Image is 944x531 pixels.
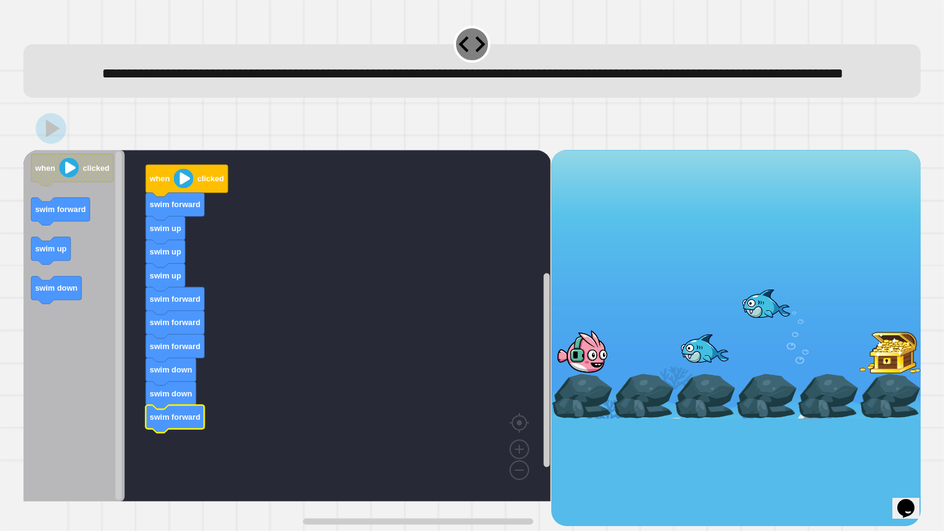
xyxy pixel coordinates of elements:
[892,482,932,519] iframe: chat widget
[150,247,181,256] text: swim up
[149,174,170,183] text: when
[36,283,78,293] text: swim down
[35,163,56,173] text: when
[23,150,551,526] div: Blockly Workspace
[36,244,67,253] text: swim up
[36,205,87,214] text: swim forward
[150,270,181,280] text: swim up
[150,224,181,233] text: swim up
[150,294,200,304] text: swim forward
[83,163,109,173] text: clicked
[150,388,192,398] text: swim down
[150,365,192,374] text: swim down
[197,174,224,183] text: clicked
[150,412,200,422] text: swim forward
[150,318,200,327] text: swim forward
[150,342,200,351] text: swim forward
[150,200,200,209] text: swim forward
